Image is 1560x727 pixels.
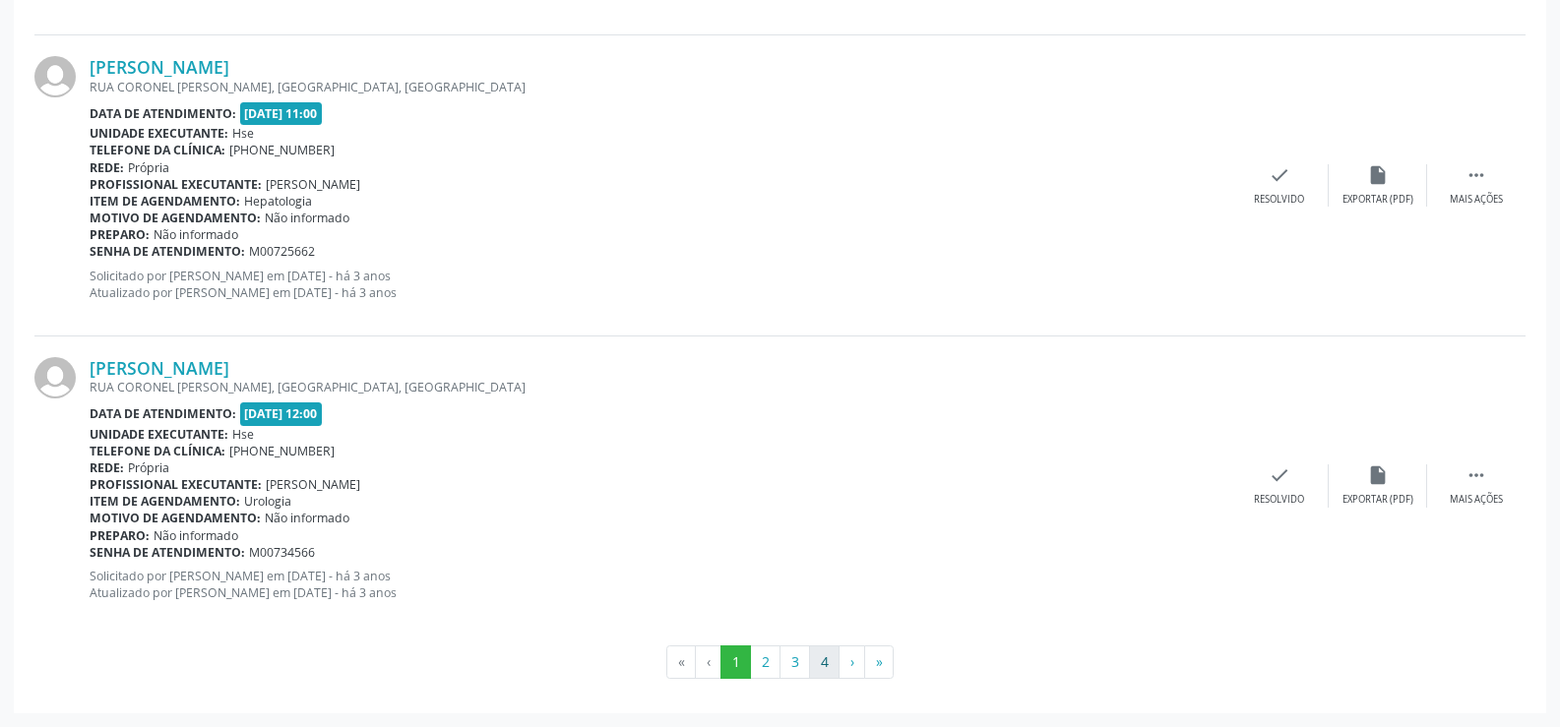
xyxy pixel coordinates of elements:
i:  [1466,164,1487,186]
span: Não informado [154,226,238,243]
b: Item de agendamento: [90,193,240,210]
i: check [1269,164,1290,186]
div: Mais ações [1450,493,1503,507]
b: Motivo de agendamento: [90,510,261,526]
button: Go to page 4 [809,645,840,679]
span: [PHONE_NUMBER] [229,443,335,459]
span: Urologia [244,493,291,510]
p: Solicitado por [PERSON_NAME] em [DATE] - há 3 anos Atualizado por [PERSON_NAME] em [DATE] - há 3 ... [90,268,1230,301]
span: Própria [128,459,169,476]
button: Go to page 3 [780,645,810,679]
div: Resolvido [1254,193,1304,207]
b: Preparo: [90,226,150,243]
a: [PERSON_NAME] [90,357,229,379]
b: Rede: [90,459,124,476]
button: Go to page 2 [750,645,780,679]
ul: Pagination [34,645,1526,679]
span: Hepatologia [244,193,312,210]
b: Rede: [90,159,124,176]
div: Resolvido [1254,493,1304,507]
div: Exportar (PDF) [1342,193,1413,207]
b: Profissional executante: [90,176,262,193]
span: [PHONE_NUMBER] [229,142,335,158]
span: Hse [232,426,254,443]
div: RUA CORONEL [PERSON_NAME], [GEOGRAPHIC_DATA], [GEOGRAPHIC_DATA] [90,379,1230,395]
i: insert_drive_file [1367,464,1389,486]
span: [DATE] 11:00 [240,102,323,125]
b: Senha de atendimento: [90,243,245,260]
div: Mais ações [1450,193,1503,207]
span: [PERSON_NAME] [266,176,360,193]
b: Preparo: [90,527,150,544]
span: M00734566 [249,544,315,561]
i:  [1466,464,1487,486]
i: insert_drive_file [1367,164,1389,186]
b: Senha de atendimento: [90,544,245,561]
i: check [1269,464,1290,486]
b: Unidade executante: [90,426,228,443]
span: Própria [128,159,169,176]
a: [PERSON_NAME] [90,56,229,78]
span: [PERSON_NAME] [266,476,360,493]
div: Exportar (PDF) [1342,493,1413,507]
span: Hse [232,125,254,142]
div: RUA CORONEL [PERSON_NAME], [GEOGRAPHIC_DATA], [GEOGRAPHIC_DATA] [90,79,1230,95]
img: img [34,56,76,97]
span: Não informado [265,510,349,526]
b: Telefone da clínica: [90,443,225,459]
span: Não informado [154,527,238,544]
b: Data de atendimento: [90,405,236,422]
button: Go to next page [839,645,865,679]
b: Unidade executante: [90,125,228,142]
b: Motivo de agendamento: [90,210,261,226]
b: Data de atendimento: [90,105,236,122]
img: img [34,357,76,398]
b: Telefone da clínica: [90,142,225,158]
span: Não informado [265,210,349,226]
b: Profissional executante: [90,476,262,493]
span: M00725662 [249,243,315,260]
span: [DATE] 12:00 [240,402,323,425]
button: Go to last page [864,645,894,679]
button: Go to page 1 [720,645,751,679]
p: Solicitado por [PERSON_NAME] em [DATE] - há 3 anos Atualizado por [PERSON_NAME] em [DATE] - há 3 ... [90,568,1230,601]
b: Item de agendamento: [90,493,240,510]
